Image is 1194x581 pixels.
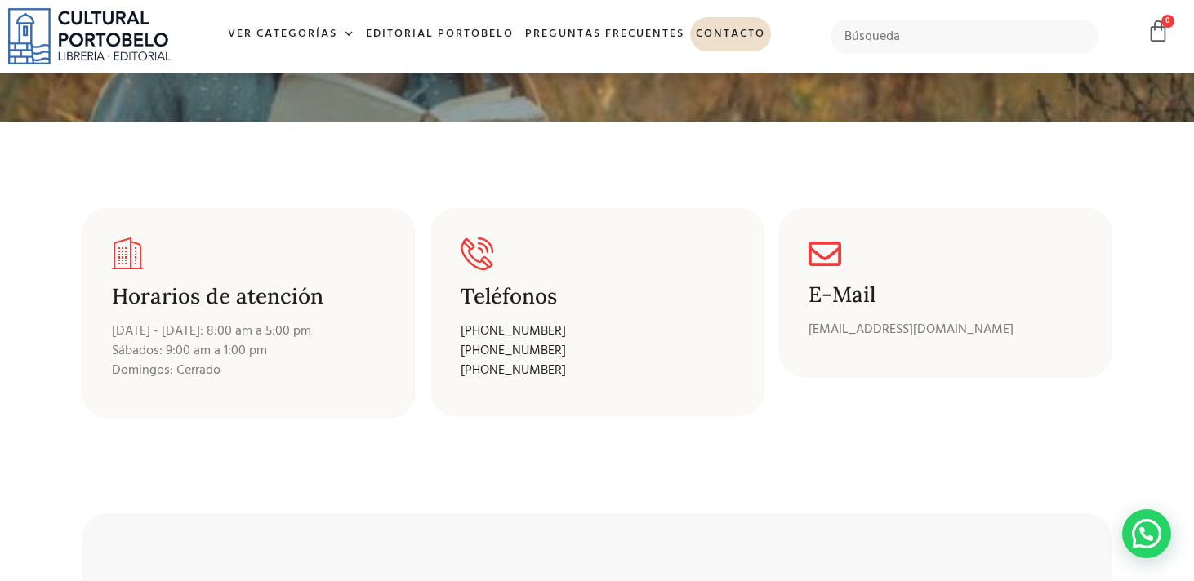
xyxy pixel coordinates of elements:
a: 0 [1147,20,1169,43]
a: [PHONE_NUMBER] [461,359,566,380]
h3: Teléfonos [461,285,706,308]
a: [PHONE_NUMBER] [461,339,566,361]
a: E-Mail [EMAIL_ADDRESS][DOMAIN_NAME] [779,208,1112,377]
a: Preguntas frecuentes [519,17,690,52]
p: [DATE] - [DATE]: 8:00 am a 5:00 pm Sábados: 9:00 am a 1:00 pm Domingos: Cerrado [112,321,385,379]
a: Ver Categorías [222,17,360,52]
div: Contactar por WhatsApp [1122,509,1171,558]
h3: E-Mail [809,283,1082,307]
span: 0 [1161,15,1174,28]
input: Búsqueda [831,20,1098,54]
h3: Horarios de atención [112,285,385,308]
a: Editorial Portobelo [360,17,519,52]
a: [PHONE_NUMBER] [461,320,566,341]
a: Contacto [690,17,771,52]
p: [EMAIL_ADDRESS][DOMAIN_NAME] [809,319,1082,339]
